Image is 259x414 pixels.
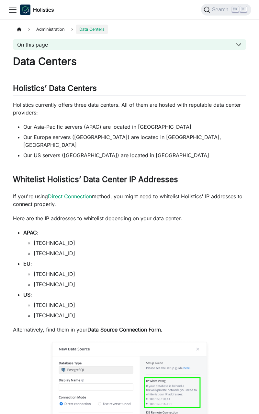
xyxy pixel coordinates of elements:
button: On this page [13,39,246,50]
strong: US [23,291,30,298]
li: [TECHNICAL_ID] [34,311,246,319]
strong: APAC [23,229,37,236]
li: [TECHNICAL_ID] [34,239,246,247]
p: Holistics currently offers three data centers. All of them are hosted with reputable data center ... [13,101,246,116]
li: [TECHNICAL_ID] [34,270,246,278]
li: [TECHNICAL_ID] [34,280,246,288]
li: [TECHNICAL_ID] [34,301,246,309]
li: Our Asia-Pacific servers (APAC) are located in [GEOGRAPHIC_DATA] [23,123,246,131]
p: If you're using method, you might need to whitelist Holistics' IP addresses to connect properly. [13,192,246,208]
h2: Holistics’ Data Centers [13,83,246,96]
strong: EU [23,260,30,267]
button: Toggle navigation bar [8,5,17,15]
kbd: K [240,6,247,12]
li: : [23,291,246,319]
h2: Whitelist Holistics’ Data Center IP Addresses [13,175,246,187]
p: Alternatively, find them in your [13,326,246,333]
a: Home page [13,25,25,34]
b: Holistics [33,6,54,14]
li: [TECHNICAL_ID] [34,249,246,257]
button: Search (Ctrl+K) [201,4,251,16]
a: Direct Connection [48,193,92,200]
p: Here are the IP addresses to whitelist depending on your data center: [13,214,246,222]
span: Search [210,7,232,13]
li: : [23,229,246,257]
img: Holistics [20,5,30,15]
span: Data Centers [76,25,108,34]
strong: Data Source Connection Form. [87,326,163,333]
span: Administration [33,25,68,34]
li: Our US servers ([GEOGRAPHIC_DATA]) are located in [GEOGRAPHIC_DATA] [23,151,246,159]
li: Our Europe servers ([GEOGRAPHIC_DATA]) are located in [GEOGRAPHIC_DATA], [GEOGRAPHIC_DATA] [23,133,246,149]
li: : [23,260,246,288]
nav: Breadcrumbs [13,25,246,34]
h1: Data Centers [13,55,246,68]
a: HolisticsHolistics [20,5,54,15]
